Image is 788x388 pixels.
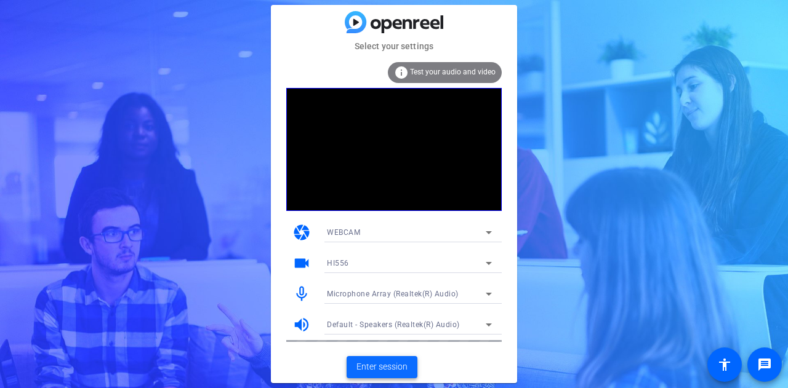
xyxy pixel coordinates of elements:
mat-card-subtitle: Select your settings [271,39,517,53]
mat-icon: message [757,357,772,372]
mat-icon: accessibility [717,357,732,372]
mat-icon: videocam [292,254,311,272]
mat-icon: info [394,65,409,80]
mat-icon: mic_none [292,285,311,303]
span: Test your audio and video [410,68,496,76]
mat-icon: camera [292,223,311,242]
span: Microphone Array (Realtek(R) Audio) [327,290,459,298]
mat-icon: volume_up [292,315,311,334]
span: Enter session [356,360,408,373]
span: HI556 [327,259,349,267]
img: blue-gradient.svg [345,11,443,33]
span: WEBCAM [327,228,360,237]
span: Default - Speakers (Realtek(R) Audio) [327,320,460,329]
button: Enter session [347,356,417,378]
